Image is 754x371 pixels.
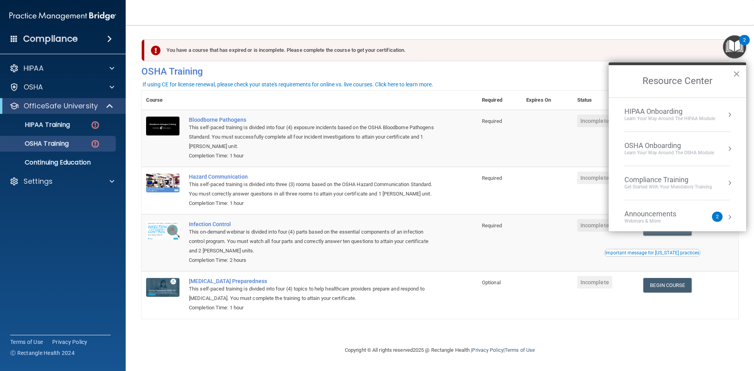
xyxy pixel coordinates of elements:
div: HIPAA Onboarding [624,107,715,116]
div: This self-paced training is divided into three (3) rooms based on the OSHA Hazard Communication S... [189,180,438,199]
a: Settings [9,177,114,186]
span: Ⓒ Rectangle Health 2024 [10,349,75,357]
p: HIPAA [24,64,44,73]
button: If using CE for license renewal, please check your state's requirements for online vs. live cours... [141,80,434,88]
div: Get Started with your mandatory training [624,184,712,190]
div: You have a course that has expired or is incomplete. Please complete the course to get your certi... [145,39,730,61]
a: Bloodborne Pathogens [189,117,438,123]
div: Important message for [US_STATE] practices [605,250,699,255]
th: Expires On [522,91,573,110]
img: danger-circle.6113f641.png [90,139,100,149]
div: Compliance Training [624,175,712,184]
div: This self-paced training is divided into four (4) exposure incidents based on the OSHA Bloodborne... [189,123,438,151]
div: This on-demand webinar is divided into four (4) parts based on the essential components of an inf... [189,227,438,256]
a: Privacy Policy [472,347,503,353]
div: Completion Time: 1 hour [189,199,438,208]
a: Begin Course [643,278,691,292]
div: This self-paced training is divided into four (4) topics to help healthcare providers prepare and... [189,284,438,303]
div: OSHA Onboarding [624,141,714,150]
img: danger-circle.6113f641.png [90,120,100,130]
div: Completion Time: 1 hour [189,151,438,161]
h4: OSHA Training [141,66,738,77]
div: Announcements [624,210,692,218]
span: Incomplete [577,172,612,184]
div: 2 [743,40,746,50]
span: Required [482,118,502,124]
button: Open Resource Center, 2 new notifications [723,35,746,58]
p: OSHA Training [5,140,69,148]
div: If using CE for license renewal, please check your state's requirements for online vs. live cours... [143,82,433,87]
div: Learn Your Way around the HIPAA module [624,115,715,122]
a: Privacy Policy [52,338,88,346]
th: Status [573,91,639,110]
a: HIPAA [9,64,114,73]
p: OfficeSafe University [24,101,98,111]
div: Resource Center [609,62,746,231]
button: Close [733,68,740,80]
div: Completion Time: 2 hours [189,256,438,265]
p: OSHA [24,82,43,92]
span: Optional [482,280,501,285]
span: Required [482,175,502,181]
a: Terms of Use [10,338,43,346]
button: Read this if you are a dental practitioner in the state of CA [604,249,701,257]
h4: Compliance [23,33,78,44]
th: Course [141,91,184,110]
img: exclamation-circle-solid-danger.72ef9ffc.png [151,46,161,55]
a: [MEDICAL_DATA] Preparedness [189,278,438,284]
p: Continuing Education [5,159,112,166]
a: Infection Control [189,221,438,227]
iframe: Drift Widget Chat Controller [618,315,745,347]
div: Webinars & More [624,218,692,225]
p: HIPAA Training [5,121,70,129]
span: Required [482,223,502,228]
div: Completion Time: 1 hour [189,303,438,313]
h2: Resource Center [609,65,746,97]
div: Copyright © All rights reserved 2025 @ Rectangle Health | | [296,338,583,363]
a: OSHA [9,82,114,92]
p: Settings [24,177,53,186]
span: Incomplete [577,276,612,289]
span: Incomplete [577,115,612,127]
th: Required [477,91,522,110]
a: Hazard Communication [189,174,438,180]
a: Terms of Use [505,347,535,353]
a: OfficeSafe University [9,101,114,111]
img: PMB logo [9,8,116,24]
span: Incomplete [577,219,612,232]
div: Learn your way around the OSHA module [624,150,714,156]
